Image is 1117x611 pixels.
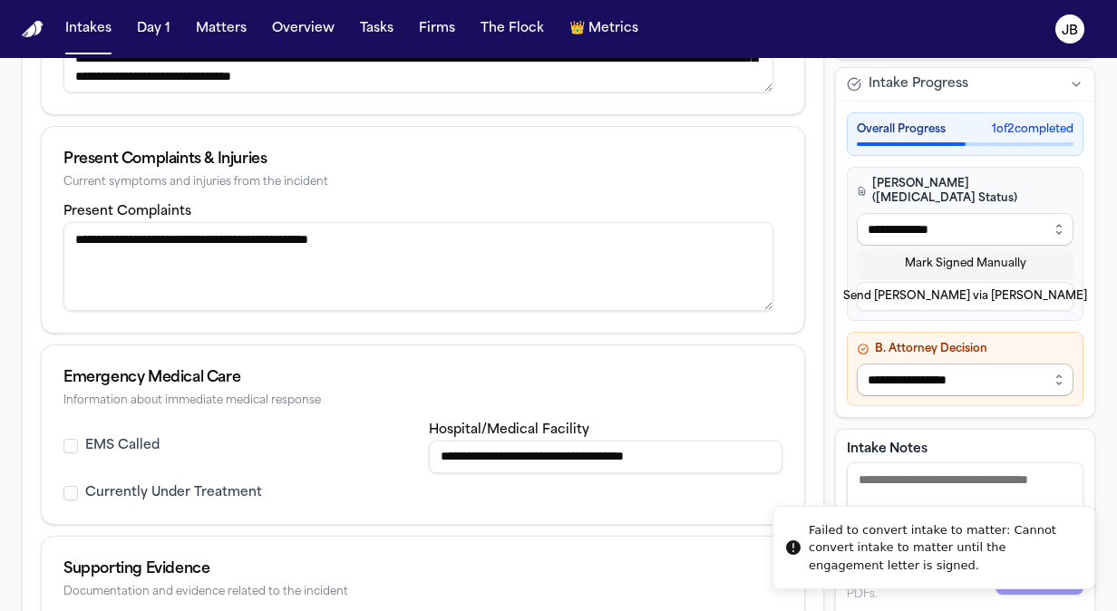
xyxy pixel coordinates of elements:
textarea: Intake notes [847,462,1083,551]
img: Finch Logo [22,21,44,38]
button: Intakes [58,13,119,45]
label: EMS Called [85,437,160,455]
button: The Flock [473,13,551,45]
button: Tasks [353,13,401,45]
div: Supporting Evidence [63,558,782,580]
span: 1 of 2 completed [992,122,1073,137]
label: Currently Under Treatment [85,484,262,502]
div: Current symptoms and injuries from the incident [63,176,782,189]
button: crownMetrics [562,13,646,45]
button: Mark Signed Manually [857,249,1073,278]
button: Send [PERSON_NAME] via [PERSON_NAME] [857,282,1073,311]
button: Day 1 [130,13,178,45]
label: Present Complaints [63,205,191,218]
div: Documentation and evidence related to the incident [63,586,782,599]
div: Failed to convert intake to matter: Cannot convert intake to matter until the engagement letter i... [809,521,1080,575]
textarea: Present complaints [63,222,773,310]
h4: B. Attorney Decision [857,342,1073,356]
h4: [PERSON_NAME] ([MEDICAL_DATA] Status) [857,177,1073,206]
input: Hospital or medical facility [429,441,783,473]
label: Intake Notes [847,441,1083,459]
div: Present Complaints & Injuries [63,149,782,170]
span: Overall Progress [857,122,946,137]
button: Matters [189,13,254,45]
div: Emergency Medical Care [63,367,782,389]
a: Home [22,21,44,38]
button: Overview [265,13,342,45]
div: Information about immediate medical response [63,394,782,408]
button: Firms [412,13,462,45]
label: Hospital/Medical Facility [429,423,589,437]
button: Intake Progress [836,68,1094,101]
span: Intake Progress [869,75,968,93]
